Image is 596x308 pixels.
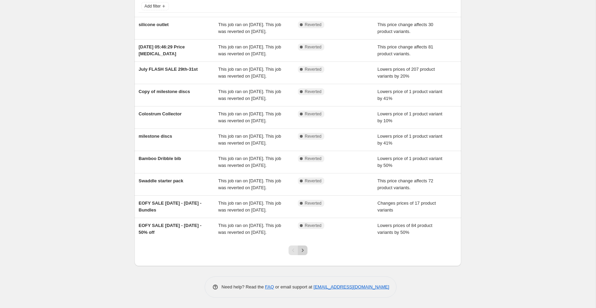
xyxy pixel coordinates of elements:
[305,111,322,117] span: Reverted
[298,246,307,255] button: Next
[218,89,281,101] span: This job ran on [DATE]. This job was reverted on [DATE].
[139,22,169,27] span: silicone outlet
[305,201,322,206] span: Reverted
[378,89,443,101] span: Lowers price of 1 product variant by 41%
[378,134,443,146] span: Lowers price of 1 product variant by 41%
[218,44,281,56] span: This job ran on [DATE]. This job was reverted on [DATE].
[265,284,274,289] a: FAQ
[218,22,281,34] span: This job ran on [DATE]. This job was reverted on [DATE].
[139,201,202,213] span: EOFY SALE [DATE] - [DATE] - Bundles
[139,67,198,72] span: July FLASH SALE 29th-31st
[305,44,322,50] span: Reverted
[305,89,322,94] span: Reverted
[305,156,322,161] span: Reverted
[378,111,443,123] span: Lowers price of 1 product variant by 10%
[218,156,281,168] span: This job ran on [DATE]. This job was reverted on [DATE].
[378,22,433,34] span: This price change affects 30 product variants.
[305,223,322,228] span: Reverted
[139,111,182,116] span: Colostrum Collector
[218,178,281,190] span: This job ran on [DATE]. This job was reverted on [DATE].
[305,134,322,139] span: Reverted
[378,44,433,56] span: This price change affects 81 product variants.
[218,111,281,123] span: This job ran on [DATE]. This job was reverted on [DATE].
[274,284,314,289] span: or email support at
[218,223,281,235] span: This job ran on [DATE]. This job was reverted on [DATE].
[144,3,161,9] span: Add filter
[314,284,389,289] a: [EMAIL_ADDRESS][DOMAIN_NAME]
[305,178,322,184] span: Reverted
[305,67,322,72] span: Reverted
[378,178,433,190] span: This price change affects 72 product variants.
[139,44,185,56] span: [DATE] 05:46:29 Price [MEDICAL_DATA]
[139,156,181,161] span: Bamboo Dribble bib
[289,246,307,255] nav: Pagination
[218,67,281,79] span: This job ran on [DATE]. This job was reverted on [DATE].
[378,156,443,168] span: Lowers price of 1 product variant by 50%
[378,201,436,213] span: Changes prices of 17 product variants
[139,223,202,235] span: EOFY SALE [DATE] - [DATE] - 50% off
[221,284,265,289] span: Need help? Read the
[139,134,172,139] span: milestone discs
[378,67,435,79] span: Lowers prices of 207 product variants by 20%
[141,2,169,10] button: Add filter
[218,134,281,146] span: This job ran on [DATE]. This job was reverted on [DATE].
[218,201,281,213] span: This job ran on [DATE]. This job was reverted on [DATE].
[305,22,322,27] span: Reverted
[139,178,183,183] span: Swaddle starter pack
[378,223,433,235] span: Lowers prices of 84 product variants by 50%
[139,89,190,94] span: Copy of milestone discs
